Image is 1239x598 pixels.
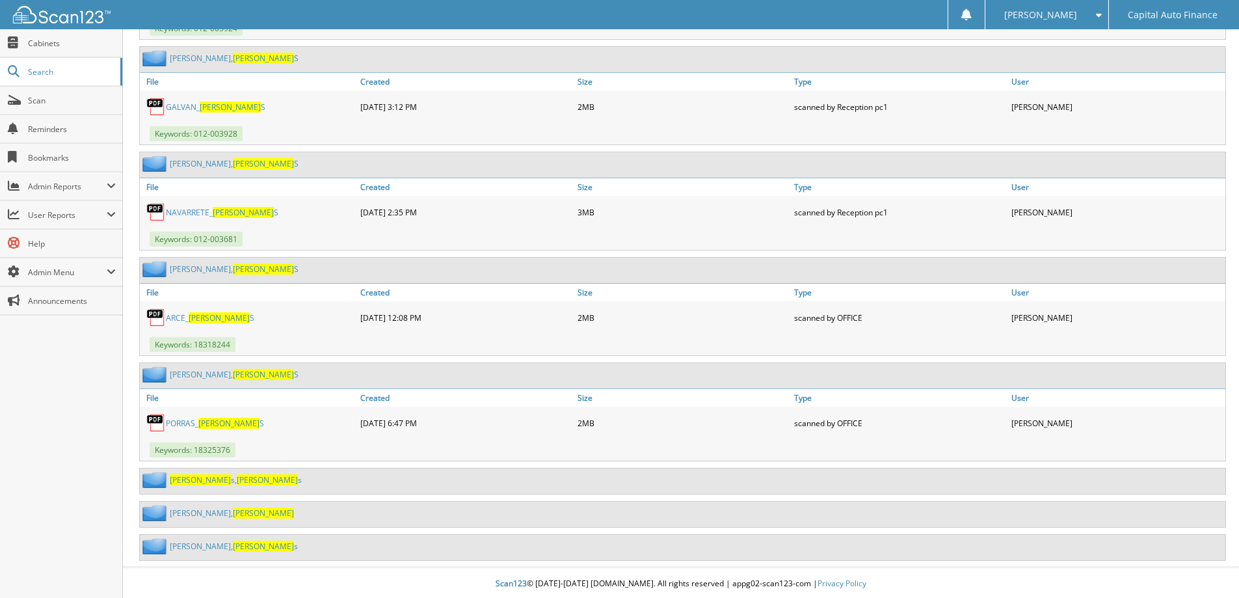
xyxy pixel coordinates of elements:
span: [PERSON_NAME] [233,541,294,552]
img: folder2.png [142,505,170,521]
span: [PERSON_NAME] [189,312,250,323]
span: Keywords: 18318244 [150,337,235,352]
a: [PERSON_NAME],[PERSON_NAME]S [170,158,299,169]
span: Reminders [28,124,116,135]
span: [PERSON_NAME] [170,474,231,485]
img: PDF.png [146,413,166,433]
a: Privacy Policy [818,578,866,589]
img: folder2.png [142,538,170,554]
a: Created [357,389,574,407]
a: Type [791,73,1008,90]
img: folder2.png [142,156,170,172]
span: [PERSON_NAME] [233,158,294,169]
a: User [1008,73,1225,90]
img: folder2.png [142,472,170,488]
div: [PERSON_NAME] [1008,410,1225,436]
a: [PERSON_NAME],[PERSON_NAME]S [170,264,299,275]
div: scanned by Reception pc1 [791,199,1008,225]
span: [PERSON_NAME] [233,508,294,519]
a: [PERSON_NAME],[PERSON_NAME] [170,508,294,519]
span: [PERSON_NAME] [237,474,298,485]
span: Help [28,238,116,249]
a: Created [357,284,574,301]
span: Admin Menu [28,267,107,278]
span: Keywords: 18325376 [150,442,235,457]
span: Cabinets [28,38,116,49]
a: [PERSON_NAME],[PERSON_NAME]s [170,541,298,552]
a: Size [574,389,792,407]
span: Search [28,66,114,77]
a: File [140,178,357,196]
div: 2MB [574,305,792,331]
span: [PERSON_NAME] [233,53,294,64]
a: GALVAN_[PERSON_NAME]S [166,102,265,113]
span: Scan [28,95,116,106]
a: ARCE_[PERSON_NAME]S [166,312,254,323]
iframe: Chat Widget [1174,536,1239,598]
a: File [140,73,357,90]
span: [PERSON_NAME] [213,207,274,218]
div: [PERSON_NAME] [1008,305,1225,331]
span: [PERSON_NAME] [1004,11,1077,19]
img: folder2.png [142,50,170,66]
a: User [1008,284,1225,301]
span: [PERSON_NAME] [198,418,260,429]
a: Type [791,284,1008,301]
a: Type [791,389,1008,407]
img: PDF.png [146,202,166,222]
span: Scan123 [496,578,527,589]
a: Type [791,178,1008,196]
a: Size [574,178,792,196]
span: Announcements [28,295,116,306]
div: 2MB [574,410,792,436]
a: File [140,284,357,301]
a: PORRAS_[PERSON_NAME]S [166,418,264,429]
span: Capital Auto Finance [1128,11,1218,19]
a: [PERSON_NAME]s,[PERSON_NAME]s [170,474,302,485]
div: [DATE] 6:47 PM [357,410,574,436]
a: File [140,389,357,407]
a: User [1008,178,1225,196]
div: scanned by OFFICE [791,305,1008,331]
div: [DATE] 2:35 PM [357,199,574,225]
img: PDF.png [146,308,166,327]
div: [PERSON_NAME] [1008,199,1225,225]
img: folder2.png [142,261,170,277]
span: Keywords: 012-003681 [150,232,243,247]
img: scan123-logo-white.svg [13,6,111,23]
span: Bookmarks [28,152,116,163]
span: User Reports [28,210,107,221]
div: [DATE] 12:08 PM [357,305,574,331]
span: [PERSON_NAME] [200,102,261,113]
div: scanned by OFFICE [791,410,1008,436]
span: Admin Reports [28,181,107,192]
div: scanned by Reception pc1 [791,94,1008,120]
a: User [1008,389,1225,407]
div: [PERSON_NAME] [1008,94,1225,120]
span: [PERSON_NAME] [233,369,294,380]
a: [PERSON_NAME],[PERSON_NAME]S [170,369,299,380]
img: folder2.png [142,366,170,383]
a: NAVARRETE_[PERSON_NAME]S [166,207,278,218]
a: Size [574,284,792,301]
a: Created [357,178,574,196]
span: Keywords: 012-003928 [150,126,243,141]
a: Created [357,73,574,90]
a: [PERSON_NAME],[PERSON_NAME]S [170,53,299,64]
div: 3MB [574,199,792,225]
div: [DATE] 3:12 PM [357,94,574,120]
a: Size [574,73,792,90]
img: PDF.png [146,97,166,116]
span: [PERSON_NAME] [233,264,294,275]
div: 2MB [574,94,792,120]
